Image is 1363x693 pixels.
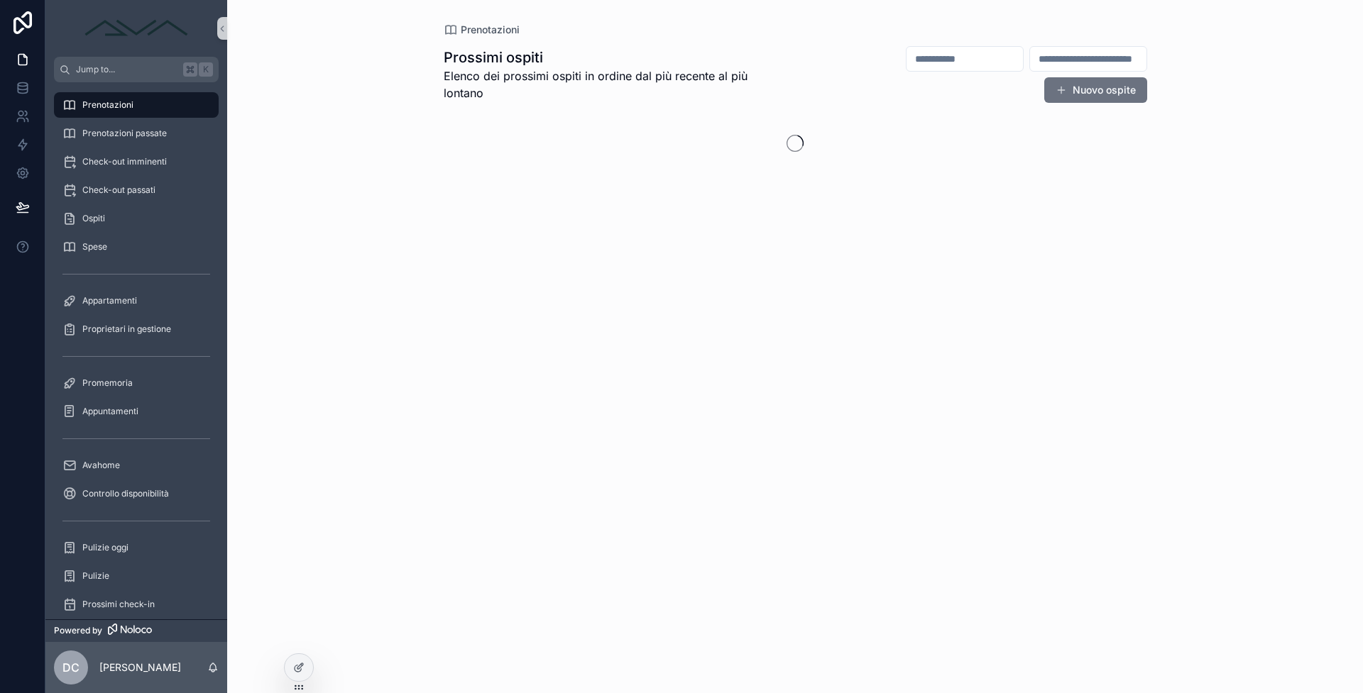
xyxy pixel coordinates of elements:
span: Prenotazioni [461,23,520,37]
a: Pulizie [54,563,219,589]
span: Elenco dei prossimi ospiti in ordine dal più recente al più lontano [444,67,789,101]
a: Appuntamenti [54,399,219,424]
span: Promemoria [82,377,133,389]
div: scrollable content [45,82,227,619]
a: Prenotazioni [444,23,520,37]
span: Spese [82,241,107,253]
h1: Prossimi ospiti [444,48,789,67]
span: Prenotazioni passate [82,128,167,139]
a: Powered by [45,619,227,642]
a: Prenotazioni [54,92,219,118]
span: Check-out imminenti [82,156,167,167]
span: Appartamenti [82,295,137,306]
span: Check-out passati [82,184,155,196]
span: Powered by [54,625,102,636]
a: Prenotazioni passate [54,121,219,146]
a: Check-out passati [54,177,219,203]
span: DC [62,659,80,676]
button: Jump to...K [54,57,219,82]
span: Appuntamenti [82,406,138,417]
a: Prossimi check-in [54,592,219,617]
a: Spese [54,234,219,260]
button: Nuovo ospite [1044,77,1147,103]
span: Pulizie oggi [82,542,128,553]
a: Avahome [54,453,219,478]
img: App logo [80,17,193,40]
span: Prossimi check-in [82,599,155,610]
span: Prenotazioni [82,99,133,111]
a: Controllo disponibilità [54,481,219,506]
a: Proprietari in gestione [54,316,219,342]
span: Proprietari in gestione [82,323,171,335]
span: Pulizie [82,570,109,582]
span: Jump to... [76,64,177,75]
p: [PERSON_NAME] [99,660,181,675]
a: Check-out imminenti [54,149,219,174]
a: Pulizie oggi [54,535,219,560]
span: Controllo disponibilità [82,488,169,499]
span: Avahome [82,460,120,471]
span: Ospiti [82,213,105,224]
a: Appartamenti [54,288,219,314]
a: Ospiti [54,206,219,231]
a: Promemoria [54,370,219,396]
span: K [200,64,212,75]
